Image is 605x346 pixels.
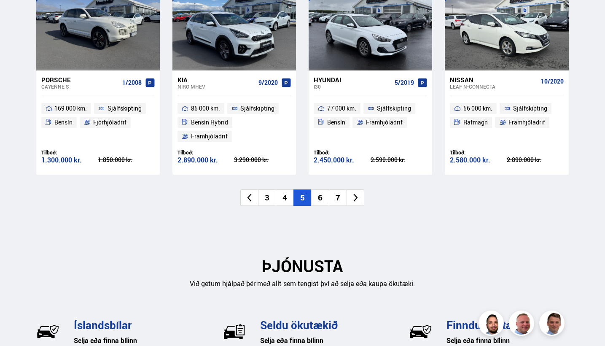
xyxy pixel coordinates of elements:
div: 1.850.000 kr. [98,157,155,163]
div: Porsche [41,76,119,84]
li: 7 [329,189,347,206]
span: Bensín Hybrid [191,117,228,127]
div: i30 [314,84,391,89]
div: 1.300.000 kr. [41,157,98,164]
div: Nissan [450,76,537,84]
span: Fjórhjóladrif [93,117,126,127]
span: 77 000 km. [327,103,356,114]
span: Bensín [327,117,345,127]
span: Sjálfskipting [513,103,547,114]
a: Porsche Cayenne S 1/2008 169 000 km. Sjálfskipting Bensín Fjórhjóladrif Tilboð: 1.300.000 kr. 1.8... [36,70,160,175]
img: nhp88E3Fdnt1Opn2.png [480,312,505,337]
div: Cayenne S [41,84,119,89]
div: Kia [177,76,255,84]
p: Við getum hjálpað þér með allt sem tengist því að selja eða kaupa ökutæki. [36,279,569,289]
div: Tilboð: [450,149,507,156]
li: 3 [258,189,276,206]
div: 2.890.000 kr. [177,157,234,164]
span: Framhjóladrif [366,117,403,127]
div: 3.290.000 kr. [234,157,291,163]
li: 4 [276,189,293,206]
img: FbJEzSuNWCJXmdc-.webp [540,312,566,337]
span: Sjálfskipting [377,103,411,114]
div: 2.590.000 kr. [371,157,428,163]
span: Framhjóladrif [191,131,228,141]
span: 169 000 km. [54,103,87,114]
span: Sjálfskipting [108,103,142,114]
a: Nissan Leaf N-CONNECTA 10/2020 56 000 km. Sjálfskipting Rafmagn Framhjóladrif Tilboð: 2.580.000 k... [445,70,568,175]
button: Opna LiveChat spjallviðmót [7,3,32,29]
a: Kia Niro MHEV 9/2020 85 000 km. Sjálfskipting Bensín Hybrid Framhjóladrif Tilboð: 2.890.000 kr. 3... [172,70,296,175]
a: Hyundai i30 5/2019 77 000 km. Sjálfskipting Bensín Framhjóladrif Tilboð: 2.450.000 kr. 2.590.000 kr. [309,70,432,175]
span: 9/2020 [258,79,278,86]
li: 5 [293,189,311,206]
div: 2.890.000 kr. [507,157,564,163]
div: Tilboð: [314,149,371,156]
div: Tilboð: [177,149,234,156]
div: Leaf N-CONNECTA [450,84,537,89]
h3: Íslandsbílar [74,319,196,331]
h3: Finndu ökutækið [446,319,569,331]
li: 6 [311,189,329,206]
div: Niro MHEV [177,84,255,89]
span: Framhjóladrif [508,117,545,127]
span: 56 000 km. [463,103,492,114]
span: 10/2020 [541,78,564,85]
span: Sjálfskipting [240,103,274,114]
span: 5/2019 [395,79,414,86]
span: Bensín [54,117,73,127]
span: 1/2008 [122,79,142,86]
div: Hyundai [314,76,391,84]
span: 85 000 km. [191,103,220,114]
div: 2.580.000 kr. [450,157,507,164]
h3: Seldu ökutækið [260,319,382,331]
h2: ÞJÓNUSTA [36,257,569,276]
span: Rafmagn [463,117,488,127]
img: siFngHWaQ9KaOqBr.png [510,312,535,337]
img: BkM1h9GEeccOPUq4.svg [409,320,432,343]
img: wj-tEQaV63q7uWzm.svg [36,320,59,343]
div: Tilboð: [41,149,98,156]
div: 2.450.000 kr. [314,157,371,164]
img: U-P77hVsr2UxK2Mi.svg [223,320,246,343]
